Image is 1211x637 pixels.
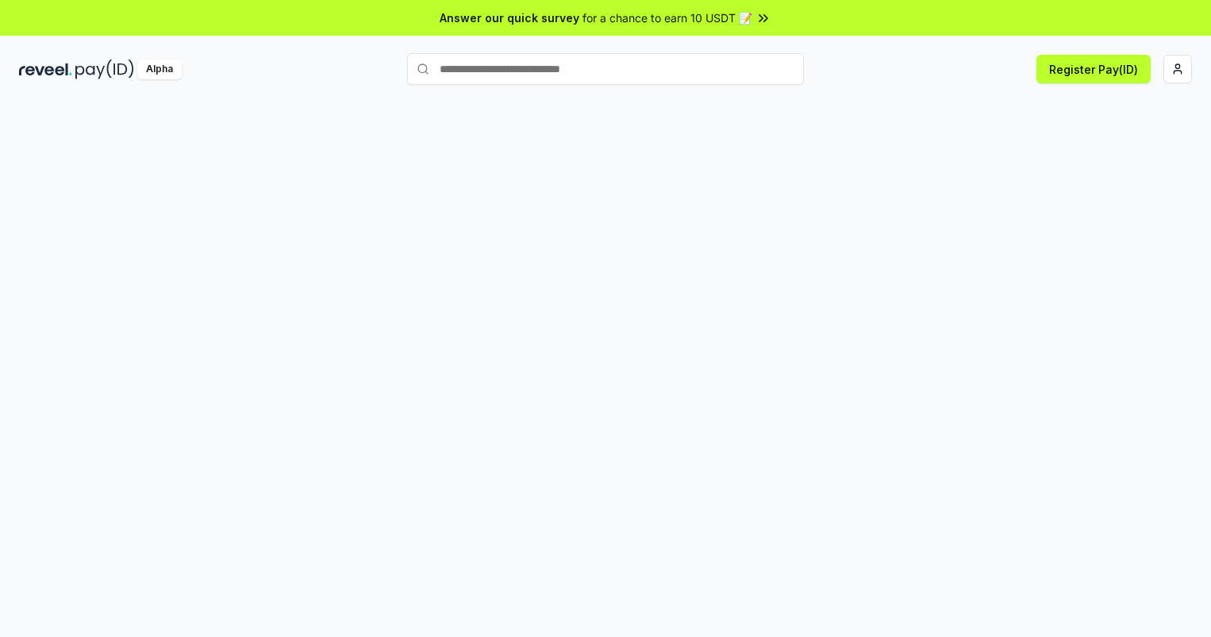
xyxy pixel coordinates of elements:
[19,59,72,79] img: reveel_dark
[582,10,752,26] span: for a chance to earn 10 USDT 📝
[75,59,134,79] img: pay_id
[1036,55,1151,83] button: Register Pay(ID)
[137,59,182,79] div: Alpha
[440,10,579,26] span: Answer our quick survey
